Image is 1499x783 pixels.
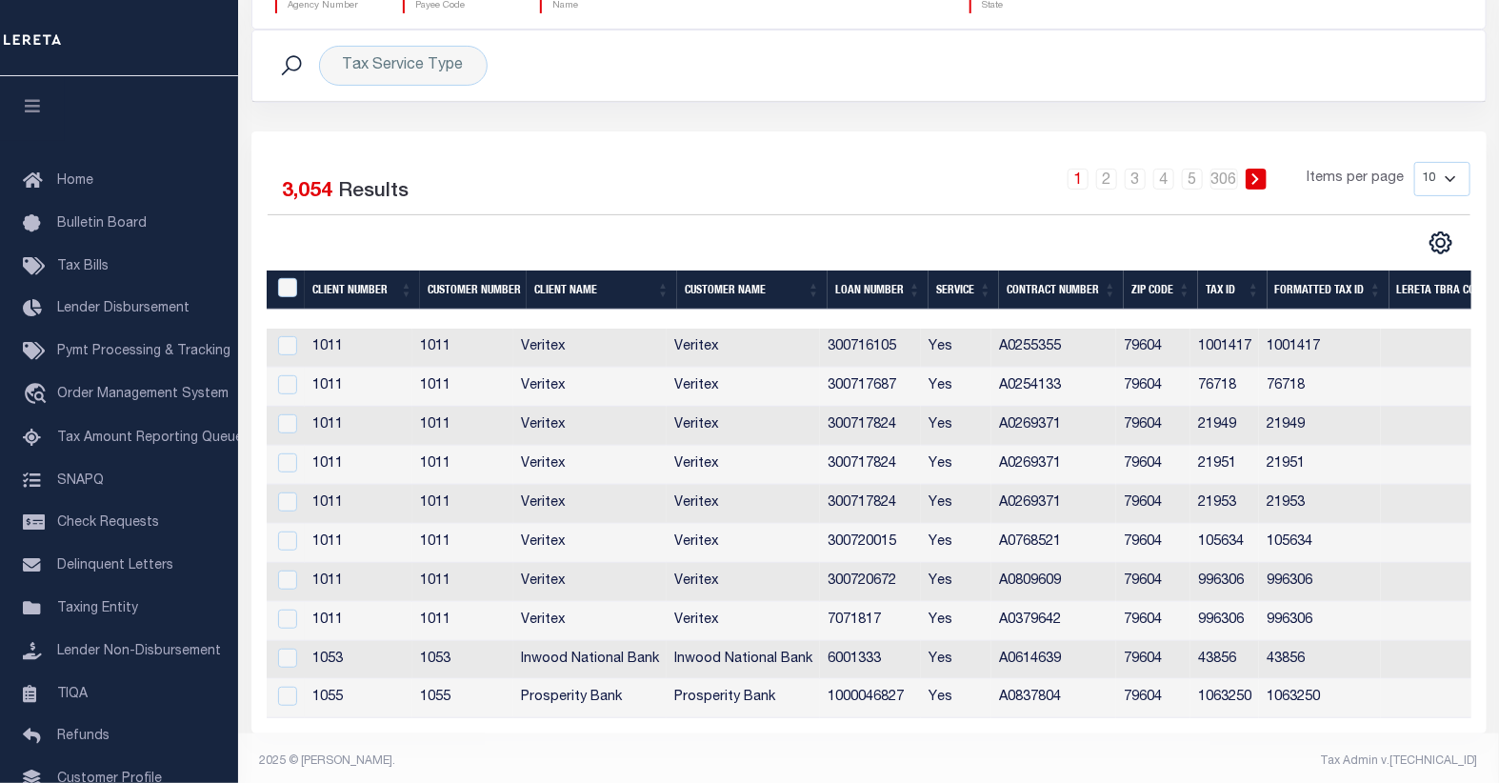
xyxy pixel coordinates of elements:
td: 21953 [1259,485,1381,524]
td: Prosperity Bank [667,679,820,718]
a: 3 [1125,169,1146,190]
td: Veritex [667,563,820,602]
td: 1011 [412,407,513,446]
td: 105634 [1190,524,1259,563]
td: 996306 [1190,563,1259,602]
td: 1001417 [1190,329,1259,368]
td: 79604 [1116,524,1190,563]
td: Yes [921,446,991,485]
td: A0269371 [991,446,1116,485]
td: Veritex [513,563,667,602]
th: Zip Code: activate to sort column ascending [1124,271,1198,310]
td: 76718 [1190,368,1259,407]
span: Taxing Entity [57,602,138,615]
td: 21951 [1259,446,1381,485]
td: A0269371 [991,407,1116,446]
td: 1011 [305,602,412,641]
th: Client Number: activate to sort column ascending [305,271,420,310]
td: Inwood National Bank [513,641,667,680]
span: Refunds [57,730,110,743]
td: 79604 [1116,329,1190,368]
td: 21951 [1190,446,1259,485]
td: Inwood National Bank [667,641,820,680]
td: 1011 [412,485,513,524]
td: Veritex [513,602,667,641]
td: 105634 [1259,524,1381,563]
td: 300717824 [820,446,921,485]
td: Yes [921,368,991,407]
span: Check Requests [57,516,159,530]
th: Formatted Tax ID: activate to sort column ascending [1268,271,1389,310]
td: Veritex [513,368,667,407]
span: Lender Disbursement [57,302,190,315]
td: Yes [921,563,991,602]
td: 1063250 [1259,679,1381,718]
td: 1001417 [1259,329,1381,368]
td: Yes [921,679,991,718]
th: Customer Name: activate to sort column ascending [677,271,828,310]
label: Results [339,177,410,208]
td: A0837804 [991,679,1116,718]
div: Tax Admin v.[TECHNICAL_ID] [883,753,1478,770]
a: 306 [1210,169,1238,190]
td: 1011 [305,446,412,485]
td: Veritex [667,407,820,446]
td: 1011 [412,563,513,602]
td: 1053 [412,641,513,680]
span: Home [57,174,93,188]
td: Prosperity Bank [513,679,667,718]
span: TIQA [57,687,88,700]
td: 1011 [412,446,513,485]
td: 1053 [305,641,412,680]
span: Order Management System [57,388,229,401]
td: 79604 [1116,641,1190,680]
td: 1011 [305,407,412,446]
td: 79604 [1116,446,1190,485]
td: 1011 [305,485,412,524]
td: 79604 [1116,563,1190,602]
td: 79604 [1116,679,1190,718]
td: Yes [921,524,991,563]
td: A0768521 [991,524,1116,563]
i: travel_explore [23,383,53,408]
td: 1055 [305,679,412,718]
td: 7071817 [820,602,921,641]
td: Veritex [513,485,667,524]
td: 996306 [1190,602,1259,641]
td: 1011 [412,524,513,563]
td: Veritex [667,368,820,407]
th: Client Name: activate to sort column ascending [527,271,677,310]
td: A0254133 [991,368,1116,407]
td: 1011 [412,602,513,641]
span: Tax Amount Reporting Queue [57,432,243,445]
td: Veritex [513,524,667,563]
td: 21949 [1190,407,1259,446]
td: A0269371 [991,485,1116,524]
td: 1011 [305,329,412,368]
span: Pymt Processing & Tracking [57,345,230,358]
td: 300717687 [820,368,921,407]
td: Veritex [513,329,667,368]
td: Yes [921,485,991,524]
span: Bulletin Board [57,217,147,231]
td: 79604 [1116,602,1190,641]
span: Items per page [1308,169,1405,190]
th: Customer Number [420,271,527,310]
span: Delinquent Letters [57,559,173,572]
td: A0379642 [991,602,1116,641]
td: 1011 [412,329,513,368]
a: 2 [1096,169,1117,190]
td: 300720015 [820,524,921,563]
a: 1 [1068,169,1089,190]
td: 1055 [412,679,513,718]
td: A0255355 [991,329,1116,368]
div: 2025 © [PERSON_NAME]. [246,753,869,770]
td: 1063250 [1190,679,1259,718]
span: Lender Non-Disbursement [57,645,221,658]
td: Veritex [513,446,667,485]
span: SNAPQ [57,473,104,487]
td: 79604 [1116,368,1190,407]
th: Tax ID: activate to sort column ascending [1198,271,1268,310]
td: 1011 [305,524,412,563]
td: 21953 [1190,485,1259,524]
